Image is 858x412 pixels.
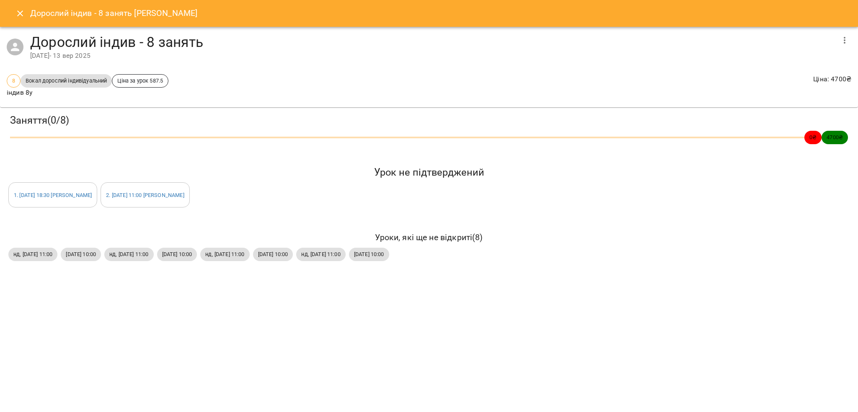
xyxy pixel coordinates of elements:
span: 8 [7,77,20,85]
h4: Дорослий індив - 8 занять [30,34,835,51]
p: індив 8у [7,88,168,98]
span: нд, [DATE] 11:00 [8,250,57,258]
a: 1. [DATE] 18:30 [PERSON_NAME] [14,192,92,198]
span: [DATE] 10:00 [253,250,293,258]
span: Ціна за урок 587.5 [112,77,168,85]
span: 4700 ₴ [822,133,848,141]
h5: Урок не підтверджений [8,166,850,179]
span: нд, [DATE] 11:00 [296,250,345,258]
span: [DATE] 10:00 [157,250,197,258]
span: нд, [DATE] 11:00 [200,250,249,258]
a: 2. [DATE] 11:00 [PERSON_NAME] [106,192,184,198]
h3: Заняття ( 0 / 8 ) [10,114,848,127]
p: Ціна : 4700 ₴ [813,74,851,84]
span: Вокал дорослий індивідуальний [21,77,112,85]
span: [DATE] 10:00 [349,250,389,258]
h6: Уроки, які ще не відкриті ( 8 ) [8,231,850,244]
span: 0 ₴ [804,133,822,141]
span: [DATE] 10:00 [61,250,101,258]
span: нд, [DATE] 11:00 [104,250,153,258]
button: Close [10,3,30,23]
div: [DATE] - 13 вер 2025 [30,51,835,61]
h6: Дорослий індив - 8 занять [PERSON_NAME] [30,7,198,20]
